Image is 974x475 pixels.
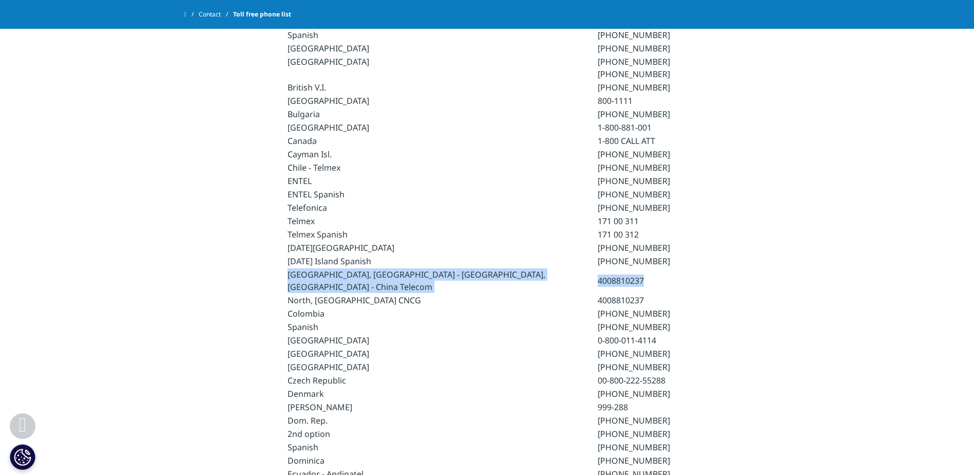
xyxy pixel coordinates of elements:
td: Telefonica [288,202,597,214]
td: Dominica [288,454,597,467]
td: [GEOGRAPHIC_DATA] [288,348,597,360]
td: [GEOGRAPHIC_DATA] [288,334,597,346]
td: Spanish [288,29,597,41]
td: Chile - Telmex [288,161,597,174]
td: [GEOGRAPHIC_DATA] [288,121,597,134]
td: [PHONE_NUMBER] [598,414,686,427]
td: British V.I. [288,81,597,94]
td: Cayman Isl. [288,148,597,160]
td: 4008810237 [598,294,686,306]
td: [PHONE_NUMBER] [598,175,686,187]
td: [GEOGRAPHIC_DATA], [GEOGRAPHIC_DATA] - [GEOGRAPHIC_DATA], [GEOGRAPHIC_DATA] - China Telecom [288,268,597,293]
td: Czech Republic [288,374,597,387]
td: 1-800-881-001 [598,121,686,134]
td: [PHONE_NUMBER] [PHONE_NUMBER] [598,56,686,80]
td: Spanish [288,321,597,333]
td: Canada [288,135,597,147]
td: [PHONE_NUMBER] [598,148,686,160]
td: [PHONE_NUMBER] [598,441,686,453]
td: 1-800 CALL ATT [598,135,686,147]
button: Cookies Settings [10,444,35,470]
td: [GEOGRAPHIC_DATA] [288,95,597,107]
td: [PERSON_NAME] [288,401,597,413]
td: 171 00 312 [598,228,686,241]
td: [PHONE_NUMBER] [598,361,686,373]
td: [PHONE_NUMBER] [598,454,686,467]
td: [PHONE_NUMBER] [598,307,686,320]
td: [GEOGRAPHIC_DATA] [288,42,597,54]
td: 999-288 [598,401,686,413]
td: [PHONE_NUMBER] [598,188,686,200]
td: 00-800-222-55288 [598,374,686,387]
td: Spanish [288,441,597,453]
td: [PHONE_NUMBER] [598,428,686,440]
td: 171 00 311 [598,215,686,227]
td: [PHONE_NUMBER] [598,348,686,360]
td: Bulgaria [288,108,597,120]
td: [GEOGRAPHIC_DATA] [288,56,597,80]
td: [PHONE_NUMBER] [598,29,686,41]
td: [PHONE_NUMBER] [598,255,686,267]
span: Toll free phone list [233,5,291,24]
td: [PHONE_NUMBER] [598,108,686,120]
a: Contact [199,5,233,24]
td: [DATE] Island Spanish [288,255,597,267]
td: 2nd option [288,428,597,440]
td: [PHONE_NUMBER] [598,388,686,400]
td: 800-1111 [598,95,686,107]
td: [PHONE_NUMBER] [598,202,686,214]
td: Dom. Rep. [288,414,597,427]
td: [PHONE_NUMBER] [598,161,686,174]
td: North, [GEOGRAPHIC_DATA] CNCG [288,294,597,306]
td: [PHONE_NUMBER] [598,242,686,254]
td: [DATE][GEOGRAPHIC_DATA] [288,242,597,254]
td: Telmex [288,215,597,227]
td: ENTEL Spanish [288,188,597,200]
td: [PHONE_NUMBER] [598,321,686,333]
td: 4008810237 [598,268,686,293]
td: [PHONE_NUMBER] [598,42,686,54]
td: [GEOGRAPHIC_DATA] [288,361,597,373]
td: [PHONE_NUMBER] [598,81,686,94]
td: Colombia [288,307,597,320]
td: 0-800-011-4114 [598,334,686,346]
td: ENTEL [288,175,597,187]
td: Telmex Spanish [288,228,597,241]
td: Denmark [288,388,597,400]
